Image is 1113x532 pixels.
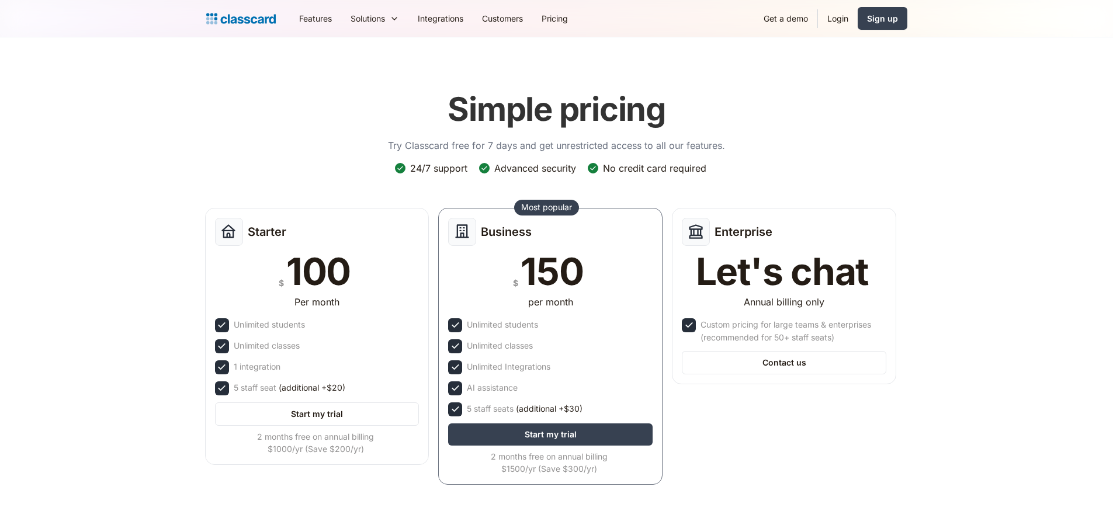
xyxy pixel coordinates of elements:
[248,225,286,239] h2: Starter
[528,295,573,309] div: per month
[521,253,583,290] div: 150
[513,276,518,290] div: $
[858,7,907,30] a: Sign up
[279,381,345,394] span: (additional +$20)
[408,5,473,32] a: Integrations
[682,351,886,374] a: Contact us
[215,402,419,426] a: Start my trial
[818,5,858,32] a: Login
[481,225,532,239] h2: Business
[388,138,725,152] p: Try Classcard free for 7 days and get unrestricted access to all our features.
[215,430,417,455] div: 2 months free on annual billing $1000/yr (Save $200/yr)
[294,295,339,309] div: Per month
[279,276,284,290] div: $
[290,5,341,32] a: Features
[234,360,280,373] div: 1 integration
[867,12,898,25] div: Sign up
[286,253,351,290] div: 100
[448,450,650,475] div: 2 months free on annual billing $1500/yr (Save $300/yr)
[603,162,706,175] div: No credit card required
[754,5,817,32] a: Get a demo
[410,162,467,175] div: 24/7 support
[715,225,772,239] h2: Enterprise
[516,402,582,415] span: (additional +$30)
[521,201,572,213] div: Most popular
[448,90,665,129] h1: Simple pricing
[467,402,582,415] div: 5 staff seats
[467,339,533,352] div: Unlimited classes
[744,295,824,309] div: Annual billing only
[206,11,276,27] a: home
[701,318,884,344] div: Custom pricing for large teams & enterprises (recommended for 50+ staff seats)
[234,381,345,394] div: 5 staff seat
[494,162,576,175] div: Advanced security
[467,318,538,331] div: Unlimited students
[351,12,385,25] div: Solutions
[234,339,300,352] div: Unlimited classes
[234,318,305,331] div: Unlimited students
[473,5,532,32] a: Customers
[341,5,408,32] div: Solutions
[448,423,653,446] a: Start my trial
[532,5,577,32] a: Pricing
[696,253,869,290] div: Let's chat
[467,360,550,373] div: Unlimited Integrations
[467,381,518,394] div: AI assistance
